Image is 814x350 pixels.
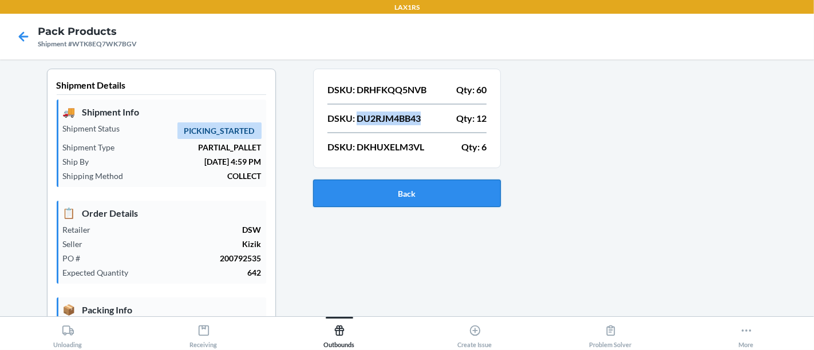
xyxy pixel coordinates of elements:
button: Back [313,180,501,207]
p: LAX1RS [394,2,420,13]
p: Kizik [92,238,262,250]
p: Expected Quantity [63,267,138,279]
p: PO # [63,252,90,264]
div: Outbounds [324,320,355,348]
div: Shipment #WTK8EQ7WK7BGV [38,39,137,49]
p: DSKU: DRHFKQQ5NVB [327,83,426,97]
p: Packing Info [63,302,262,317]
p: Order Details [63,205,262,221]
p: Shipment Status [63,122,129,134]
p: [DATE] 4:59 PM [98,156,262,168]
p: Qty: 12 [456,112,487,125]
span: 🚚 [63,104,76,120]
p: Shipment Details [57,78,266,95]
span: PICKING_STARTED [177,122,262,139]
p: Qty: 6 [461,140,487,154]
p: DSKU: DKHUXELM3VL [327,140,424,154]
div: Problem Solver [590,320,632,348]
p: COLLECT [133,170,262,182]
p: Shipment Type [63,141,124,153]
div: More [739,320,754,348]
p: Qty: 60 [456,83,487,97]
div: Receiving [190,320,218,348]
p: Shipment Info [63,104,262,120]
button: Receiving [136,317,271,348]
p: Retailer [63,224,100,236]
span: 📦 [63,302,76,317]
p: PARTIAL_PALLET [124,141,262,153]
div: Create Issue [458,320,492,348]
button: Outbounds [271,317,407,348]
button: Create Issue [407,317,543,348]
button: Problem Solver [543,317,678,348]
p: Seller [63,238,92,250]
span: 📋 [63,205,76,221]
h4: Pack Products [38,24,137,39]
p: 642 [138,267,262,279]
button: More [678,317,814,348]
p: Shipping Method [63,170,133,182]
p: Ship By [63,156,98,168]
p: 200792535 [90,252,262,264]
p: DSW [100,224,262,236]
p: DSKU: DU2RJM4BB43 [327,112,421,125]
div: Unloading [54,320,82,348]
